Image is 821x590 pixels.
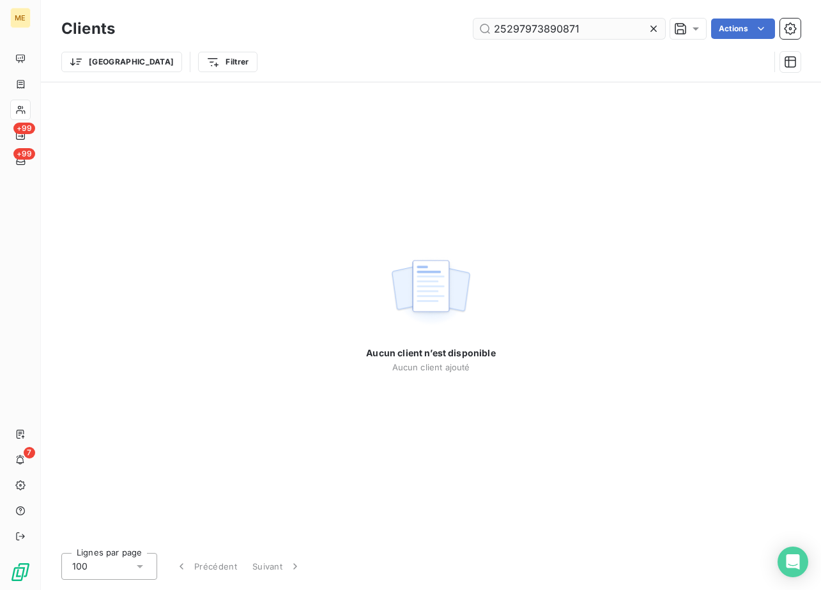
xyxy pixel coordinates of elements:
span: Aucun client ajouté [392,362,470,372]
img: Logo LeanPay [10,562,31,582]
span: +99 [13,148,35,160]
button: Actions [711,19,775,39]
div: Open Intercom Messenger [778,547,808,577]
input: Rechercher [473,19,665,39]
span: 100 [72,560,88,573]
button: [GEOGRAPHIC_DATA] [61,52,182,72]
button: Précédent [167,553,245,580]
div: ME [10,8,31,28]
span: Aucun client n’est disponible [366,347,495,359]
button: Suivant [245,553,309,580]
span: +99 [13,123,35,134]
button: Filtrer [198,52,257,72]
span: 7 [24,447,35,458]
img: empty state [390,253,472,332]
h3: Clients [61,17,115,40]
